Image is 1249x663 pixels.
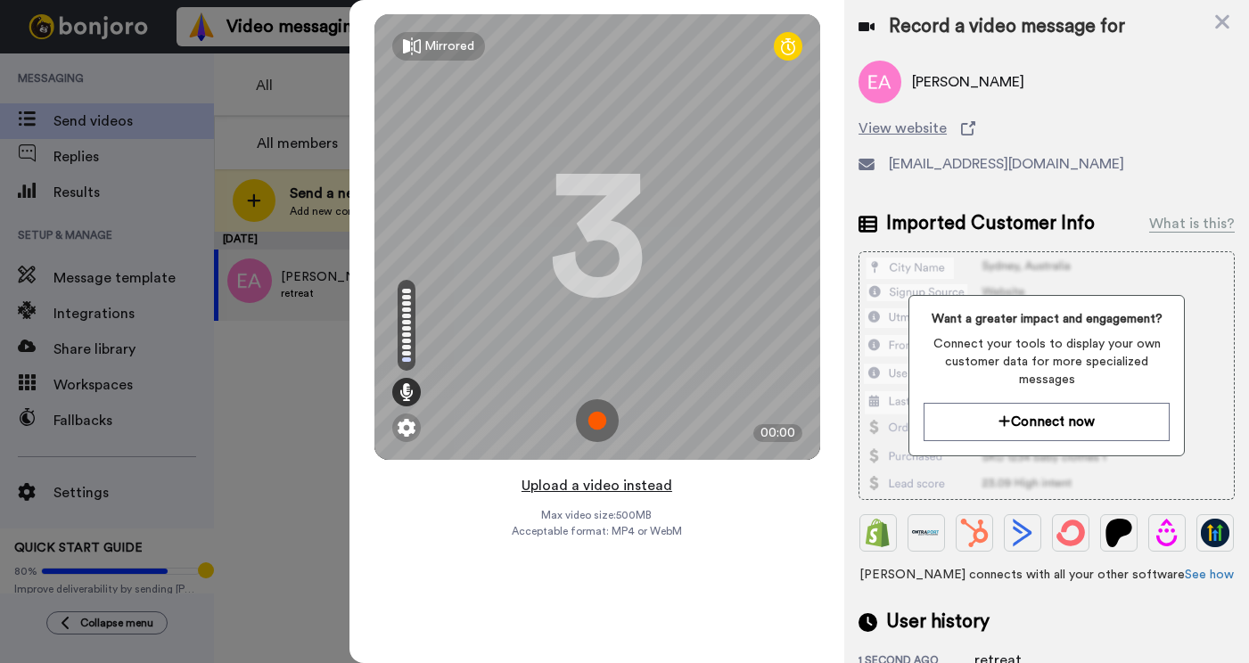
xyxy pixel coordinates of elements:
[548,170,646,304] div: 3
[886,210,1095,237] span: Imported Customer Info
[576,399,619,442] img: ic_record_start.svg
[1056,519,1085,547] img: ConvertKit
[1201,519,1229,547] img: GoHighLevel
[1105,519,1133,547] img: Patreon
[1149,213,1235,234] div: What is this?
[912,519,941,547] img: Ontraport
[1185,569,1234,581] a: See how
[864,519,892,547] img: Shopify
[859,566,1235,584] span: [PERSON_NAME] connects with all your other software
[1153,519,1181,547] img: Drip
[859,118,1235,139] a: View website
[512,524,682,538] span: Acceptable format: MP4 or WebM
[542,508,653,522] span: Max video size: 500 MB
[889,153,1124,175] span: [EMAIL_ADDRESS][DOMAIN_NAME]
[886,609,990,635] span: User history
[753,424,802,442] div: 00:00
[859,118,947,139] span: View website
[924,310,1170,328] span: Want a greater impact and engagement?
[924,335,1170,389] span: Connect your tools to display your own customer data for more specialized messages
[516,474,678,497] button: Upload a video instead
[960,519,989,547] img: Hubspot
[398,419,415,437] img: ic_gear.svg
[924,403,1170,441] button: Connect now
[1008,519,1037,547] img: ActiveCampaign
